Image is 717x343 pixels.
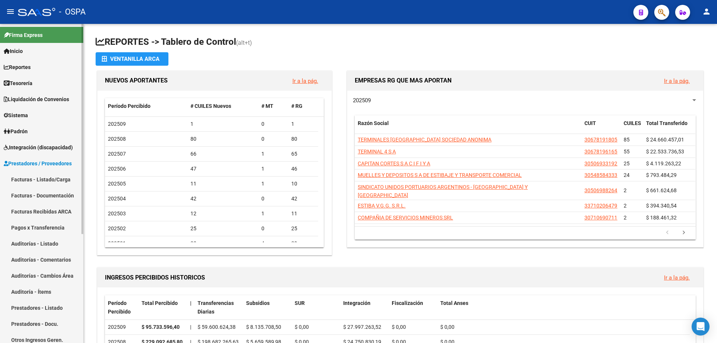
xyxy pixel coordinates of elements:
[102,52,162,66] div: Ventanilla ARCA
[236,39,252,46] span: (alt+t)
[584,120,596,126] span: CUIT
[624,203,627,209] span: 2
[261,194,285,203] div: 0
[190,300,192,306] span: |
[142,324,180,330] strong: $ 95.733.596,40
[295,300,305,306] span: SUR
[621,115,643,140] datatable-header-cell: CUILES
[291,239,315,248] div: 29
[624,187,627,193] span: 2
[291,120,315,128] div: 1
[198,324,236,330] span: $ 59.600.624,38
[355,77,451,84] span: EMPRESAS RG QUE MAS APORTAN
[584,187,617,193] span: 30506988264
[664,274,690,281] a: Ir a la pág.
[358,120,389,126] span: Razón Social
[288,98,318,114] datatable-header-cell: # RG
[358,137,491,143] span: TERMINALES [GEOGRAPHIC_DATA] SOCIEDAD ANONIMA
[4,63,31,71] span: Reportes
[646,120,687,126] span: Total Transferido
[343,324,381,330] span: $ 27.997.263,52
[343,300,370,306] span: Integración
[646,203,677,209] span: $ 394.340,54
[108,196,126,202] span: 202504
[190,135,256,143] div: 80
[340,295,389,320] datatable-header-cell: Integración
[246,324,281,330] span: $ 8.135.708,50
[243,295,292,320] datatable-header-cell: Subsidios
[4,111,28,119] span: Sistema
[584,203,617,209] span: 33710206479
[584,215,617,221] span: 30710690711
[358,184,528,199] span: SINDICATO UNIDOS PORTUARIOS ARGENTINOS - [GEOGRAPHIC_DATA] Y [GEOGRAPHIC_DATA]
[261,224,285,233] div: 0
[108,240,126,246] span: 202501
[624,160,630,166] span: 25
[291,135,315,143] div: 80
[658,74,696,88] button: Ir a la pág.
[584,172,617,178] span: 30548584333
[190,103,231,109] span: # CUILES Nuevos
[702,7,711,16] mat-icon: person
[581,115,621,140] datatable-header-cell: CUIT
[392,300,423,306] span: Fiscalización
[584,149,617,155] span: 30678196165
[246,300,270,306] span: Subsidios
[105,295,139,320] datatable-header-cell: Período Percibido
[692,318,710,336] div: Open Intercom Messenger
[190,224,256,233] div: 25
[139,295,187,320] datatable-header-cell: Total Percibido
[105,274,205,281] span: INGRESOS PERCIBIDOS HISTORICOS
[292,295,340,320] datatable-header-cell: SUR
[261,165,285,173] div: 1
[624,215,627,221] span: 2
[292,78,318,84] a: Ir a la pág.
[291,180,315,188] div: 10
[261,150,285,158] div: 1
[440,300,468,306] span: Total Anses
[187,98,259,114] datatable-header-cell: # CUILES Nuevos
[437,295,690,320] datatable-header-cell: Total Anses
[624,149,630,155] span: 55
[646,160,681,166] span: $ 4.119.263,22
[658,271,696,284] button: Ir a la pág.
[355,115,581,140] datatable-header-cell: Razón Social
[624,120,641,126] span: CUILES
[392,324,406,330] span: $ 0,00
[108,300,131,315] span: Período Percibido
[646,137,684,143] span: $ 24.660.457,01
[291,150,315,158] div: 65
[108,225,126,231] span: 202502
[624,137,630,143] span: 85
[190,209,256,218] div: 12
[190,120,256,128] div: 1
[59,4,86,20] span: - OSPA
[261,135,285,143] div: 0
[358,149,396,155] span: TERMINAL 4 S A
[96,52,168,66] button: Ventanilla ARCA
[677,229,691,237] a: go to next page
[142,300,178,306] span: Total Percibido
[108,181,126,187] span: 202505
[4,79,32,87] span: Tesorería
[358,203,406,209] span: ESTIBA V.G.G. S.R.L.
[291,103,302,109] span: # RG
[190,239,256,248] div: 33
[105,98,187,114] datatable-header-cell: Período Percibido
[4,159,72,168] span: Prestadores / Proveedores
[108,121,126,127] span: 202509
[261,239,285,248] div: 4
[584,160,617,166] span: 30506933192
[646,187,677,193] span: $ 661.624,68
[108,166,126,172] span: 202506
[440,324,454,330] span: $ 0,00
[108,103,150,109] span: Período Percibido
[291,224,315,233] div: 25
[353,97,371,104] span: 202509
[190,150,256,158] div: 66
[261,120,285,128] div: 0
[4,47,23,55] span: Inicio
[187,295,195,320] datatable-header-cell: |
[261,180,285,188] div: 1
[195,295,243,320] datatable-header-cell: Transferencias Diarias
